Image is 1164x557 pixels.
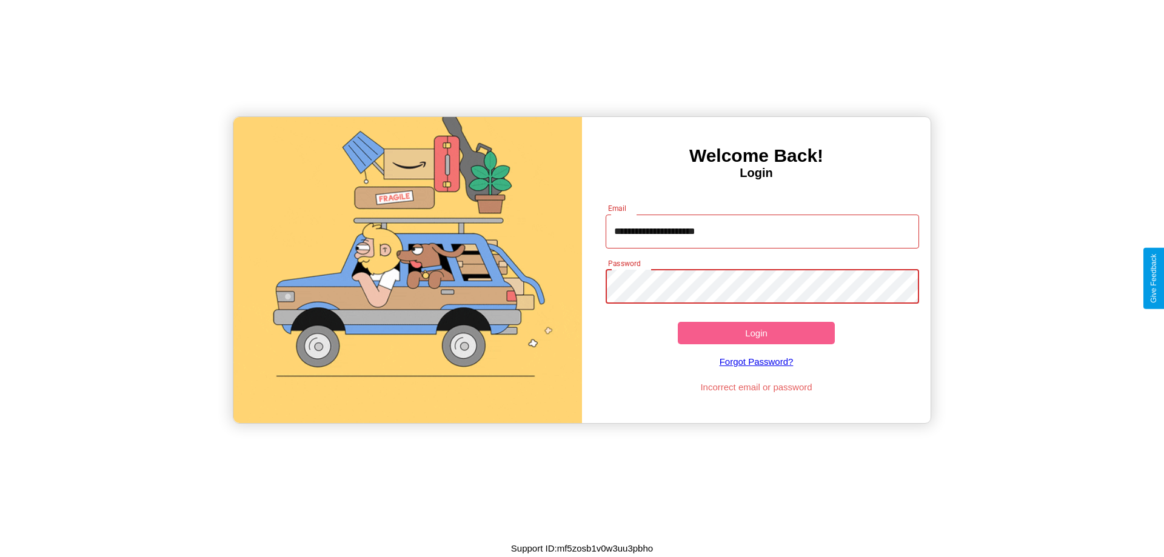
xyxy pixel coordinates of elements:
h4: Login [582,166,931,180]
img: gif [233,117,582,423]
div: Give Feedback [1149,254,1158,303]
h3: Welcome Back! [582,145,931,166]
label: Email [608,203,627,213]
p: Incorrect email or password [600,379,914,395]
p: Support ID: mf5zosb1v0w3uu3pbho [511,540,653,556]
button: Login [678,322,835,344]
label: Password [608,258,640,268]
a: Forgot Password? [600,344,914,379]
